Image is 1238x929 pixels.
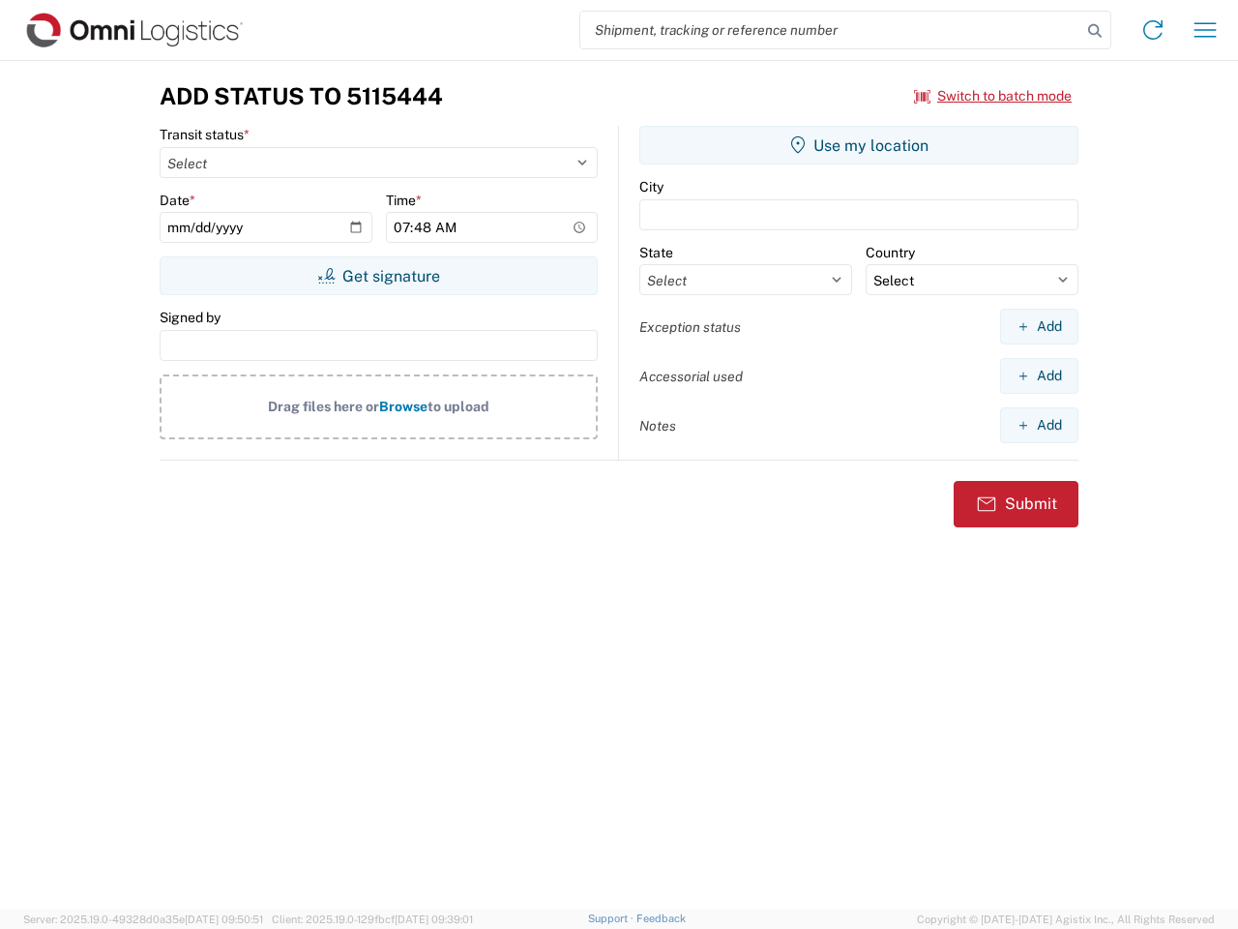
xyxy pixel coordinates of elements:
[23,914,263,925] span: Server: 2025.19.0-49328d0a35e
[954,481,1078,527] button: Submit
[1000,407,1078,443] button: Add
[395,914,473,925] span: [DATE] 09:39:01
[639,244,673,261] label: State
[917,911,1215,928] span: Copyright © [DATE]-[DATE] Agistix Inc., All Rights Reserved
[160,309,221,326] label: Signed by
[639,318,741,336] label: Exception status
[866,244,915,261] label: Country
[268,399,379,414] span: Drag files here or
[160,256,598,295] button: Get signature
[160,82,443,110] h3: Add Status to 5115444
[580,12,1081,48] input: Shipment, tracking or reference number
[379,399,427,414] span: Browse
[588,913,636,924] a: Support
[636,913,686,924] a: Feedback
[639,178,663,195] label: City
[639,126,1078,165] button: Use my location
[386,192,422,209] label: Time
[160,126,250,143] label: Transit status
[1000,309,1078,345] button: Add
[160,192,195,209] label: Date
[639,417,676,435] label: Notes
[427,399,489,414] span: to upload
[272,914,473,925] span: Client: 2025.19.0-129fbcf
[1000,358,1078,394] button: Add
[639,368,743,385] label: Accessorial used
[914,80,1072,112] button: Switch to batch mode
[185,914,263,925] span: [DATE] 09:50:51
